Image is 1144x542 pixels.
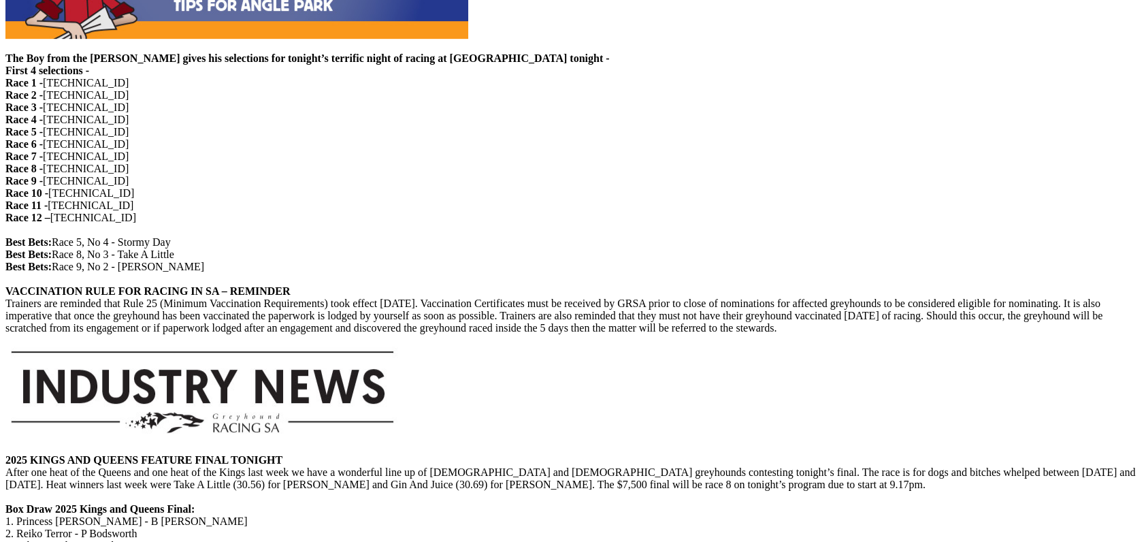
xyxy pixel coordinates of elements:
p: [TECHNICAL_ID]​​​​​​​ [TECHNICAL_ID] [TECHNICAL_ID] ​​​​ [TECHNICAL_ID]​​​​​​​ [TECHNICAL_ID]​​​​... [5,52,1139,443]
strong: Race 7 - [5,150,43,162]
strong: Race 10 - [5,187,48,199]
strong: Best Bets: [5,249,52,260]
strong: VACCINATION RULE FOR RACING IN SA – REMINDER [5,285,291,297]
img: IndustryNews_June2019.jpg [5,347,400,441]
strong: Race 9 - [5,175,43,187]
strong: Race 12 – [5,212,50,223]
strong: Race 4 - [5,114,43,125]
strong: Race 3 - [5,101,43,113]
strong: Race 11 - [5,200,48,211]
strong: 2025 KINGS AND QUEENS FEATURE FINAL TONIGHT [5,454,282,466]
strong: Best Bets: [5,261,52,272]
strong: Race 5 - [5,126,43,138]
strong: Best Bets: [5,236,52,248]
strong: Race 2 - [5,89,43,101]
b: The Boy from the [PERSON_NAME] gives his selections for tonight’s terrific night of racing at [GE... [5,52,609,89]
strong: Box Draw 2025 Kings and Queens Final: [5,503,195,515]
strong: Race 6 - [5,138,43,150]
strong: Race 8 - [5,163,43,174]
